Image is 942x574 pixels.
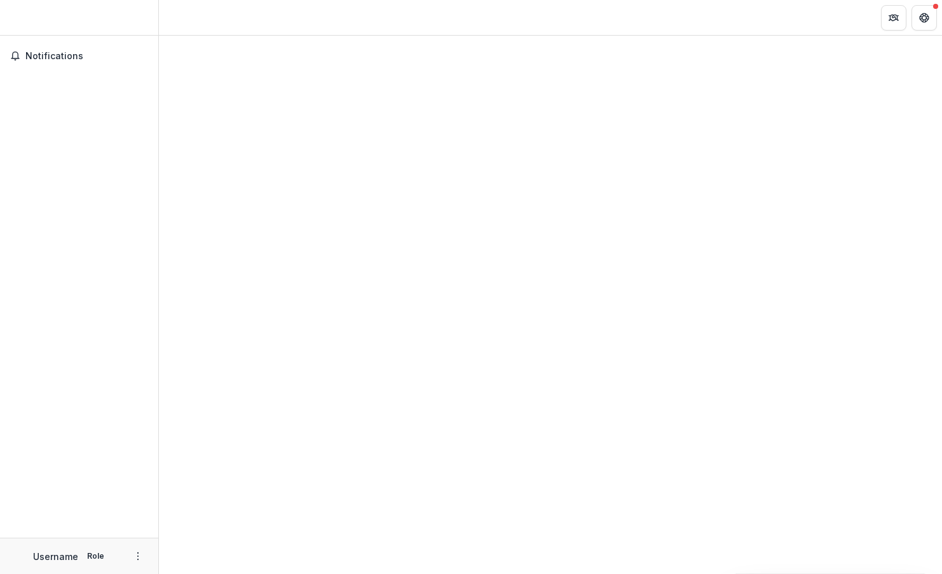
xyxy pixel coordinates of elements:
button: Get Help [911,5,937,31]
button: Notifications [5,46,153,66]
button: More [130,549,146,564]
span: Notifications [25,51,148,62]
button: Partners [881,5,906,31]
p: Role [83,550,108,562]
p: Username [33,550,78,563]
